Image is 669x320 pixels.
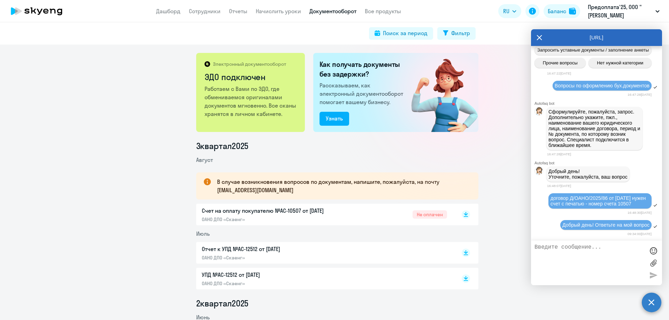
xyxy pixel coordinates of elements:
time: 16:48:30[DATE] [628,211,652,214]
span: Добрый день! Ответьте на мой вопрос [562,222,649,228]
p: Рассказываем, как электронный документооборот помогает вашему бизнесу. [320,81,406,106]
span: Запросить уставные документы / заполнение анкеты [537,47,649,53]
span: Сформулируйте, пожалуйста, запрос. Дополнительно укажите, пжл., наименование вашего юридического ... [548,109,641,148]
div: Поиск за период [383,29,428,37]
button: Нет нужной категории [589,58,652,68]
button: Предоплата'25, ООО "[PERSON_NAME] РАМЕНСКОЕ" [584,3,663,19]
span: Не оплачен [413,210,447,219]
p: Счет на оплату покупателю №AC-10507 от [DATE] [202,206,348,215]
p: Предоплата'25, ООО "[PERSON_NAME] РАМЕНСКОЕ" [588,3,653,19]
a: Отчет к УПД №AC-12512 от [DATE]ОАНО ДПО «Скаенг» [202,245,447,261]
a: Дашборд [156,8,180,15]
button: Узнать [320,112,349,126]
p: Работаем с Вами по ЭДО, где обмениваемся оригиналами документов мгновенно. Все сканы хранятся в л... [205,85,298,118]
p: Отчет к УПД №AC-12512 от [DATE] [202,245,348,253]
li: 2 квартал 2025 [196,298,478,309]
span: Июль [196,230,210,237]
img: bot avatar [535,107,544,117]
div: Autofaq bot [535,101,662,106]
p: Электронный документооборот [213,61,286,67]
span: договор Д/ОАНО/2025/86 от [DATE] нужен счет с печатью - номер счета 10507 [551,195,647,206]
p: Добрый день! Уточните, пожалуйста, ваш вопрос [548,169,628,180]
button: Запросить уставные документы / заполнение анкеты [535,45,652,55]
label: Лимит 10 файлов [648,258,659,268]
a: Счет на оплату покупателю №AC-10507 от [DATE]ОАНО ДПО «Скаенг»Не оплачен [202,206,447,223]
div: Фильтр [451,29,470,37]
a: УПД №AC-12512 от [DATE]ОАНО ДПО «Скаенг» [202,271,447,287]
span: Вопросы по оформлению бух.документов [555,83,649,88]
img: balance [569,8,576,15]
button: RU [498,4,521,18]
time: 16:47:22[DATE] [547,71,571,75]
li: 3 квартал 2025 [196,140,478,151]
h2: ЭДО подключен [205,71,298,83]
p: УПД №AC-12512 от [DATE] [202,271,348,279]
time: 16:48:07[DATE] [547,184,571,188]
h2: Как получать документы без задержки? [320,60,406,79]
p: ОАНО ДПО «Скаенг» [202,280,348,287]
span: Прочие вопросы [543,60,578,65]
a: Начислить уроки [256,8,301,15]
a: Все продукты [365,8,401,15]
span: RU [503,7,509,15]
span: Нет нужной категории [597,60,643,65]
p: ОАНО ДПО «Скаенг» [202,216,348,223]
img: bot avatar [535,167,544,177]
button: Прочие вопросы [535,58,586,68]
p: В случае возникновения вопросов по документам, напишите, пожалуйста, на почту [EMAIL_ADDRESS][DOM... [217,178,466,194]
a: Документооборот [309,8,356,15]
button: Фильтр [437,27,476,40]
button: Балансbalance [544,4,580,18]
div: Баланс [548,7,566,15]
img: connected [400,53,478,132]
p: ОАНО ДПО «Скаенг» [202,255,348,261]
span: Август [196,156,213,163]
button: Поиск за период [369,27,433,40]
time: 16:47:28[DATE] [547,152,571,156]
time: 09:34:00[DATE] [628,232,652,236]
div: Узнать [326,114,343,123]
div: Autofaq bot [535,161,662,165]
a: Сотрудники [189,8,221,15]
a: Отчеты [229,8,247,15]
time: 16:47:28[DATE] [628,93,652,96]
